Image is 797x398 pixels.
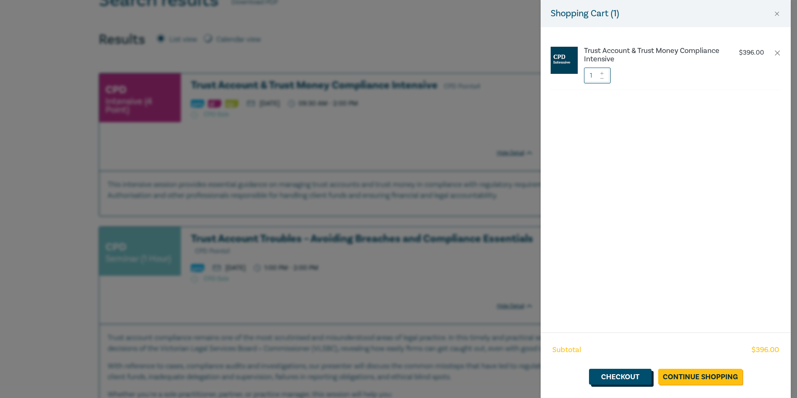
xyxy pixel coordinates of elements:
a: Checkout [589,369,652,385]
p: $ 396.00 [739,49,764,57]
span: Subtotal [552,345,581,355]
img: CPD%20Intensive.jpg [551,47,578,74]
span: $ 396.00 [752,345,779,355]
button: Close [773,10,781,18]
a: Trust Account & Trust Money Compliance Intensive [584,47,722,63]
input: 1 [584,68,611,83]
h5: Shopping Cart ( 1 ) [551,7,619,20]
a: Continue Shopping [658,369,742,385]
